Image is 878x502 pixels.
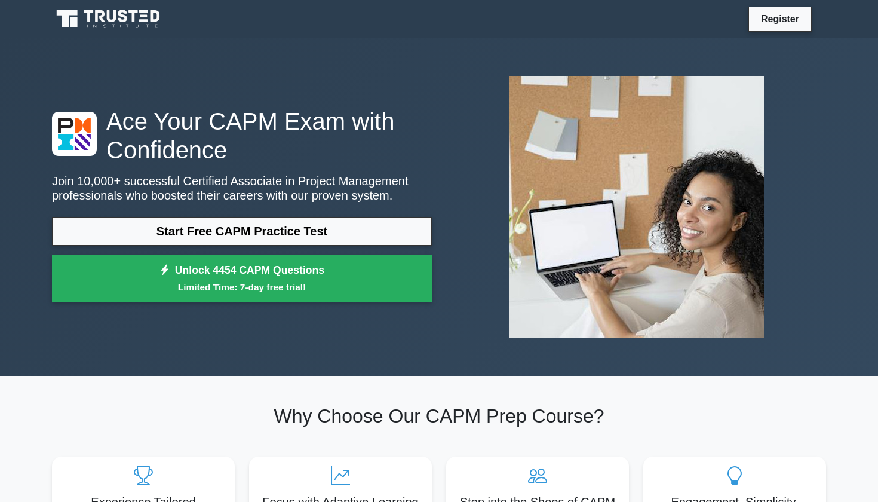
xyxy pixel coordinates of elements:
[67,280,417,294] small: Limited Time: 7-day free trial!
[52,405,826,427] h2: Why Choose Our CAPM Prep Course?
[52,107,432,164] h1: Ace Your CAPM Exam with Confidence
[52,217,432,246] a: Start Free CAPM Practice Test
[754,11,806,26] a: Register
[52,174,432,203] p: Join 10,000+ successful Certified Associate in Project Management professionals who boosted their...
[52,255,432,302] a: Unlock 4454 CAPM QuestionsLimited Time: 7-day free trial!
